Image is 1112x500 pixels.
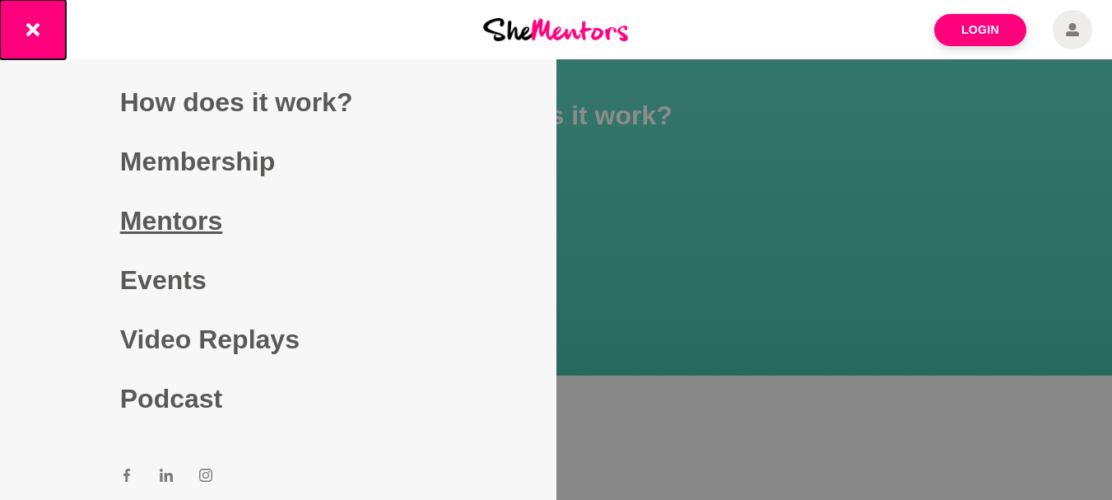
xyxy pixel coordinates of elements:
[120,369,436,428] a: Podcast
[120,72,436,132] a: How does it work?
[934,14,1026,46] a: Login
[120,468,133,488] a: Facebook
[160,468,173,488] a: LinkedIn
[483,18,628,40] img: She Mentors Logo
[120,310,436,369] a: Video Replays
[199,468,212,488] a: Instagram
[120,250,436,310] a: Events
[120,191,436,250] a: Mentors
[120,132,436,191] a: Membership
